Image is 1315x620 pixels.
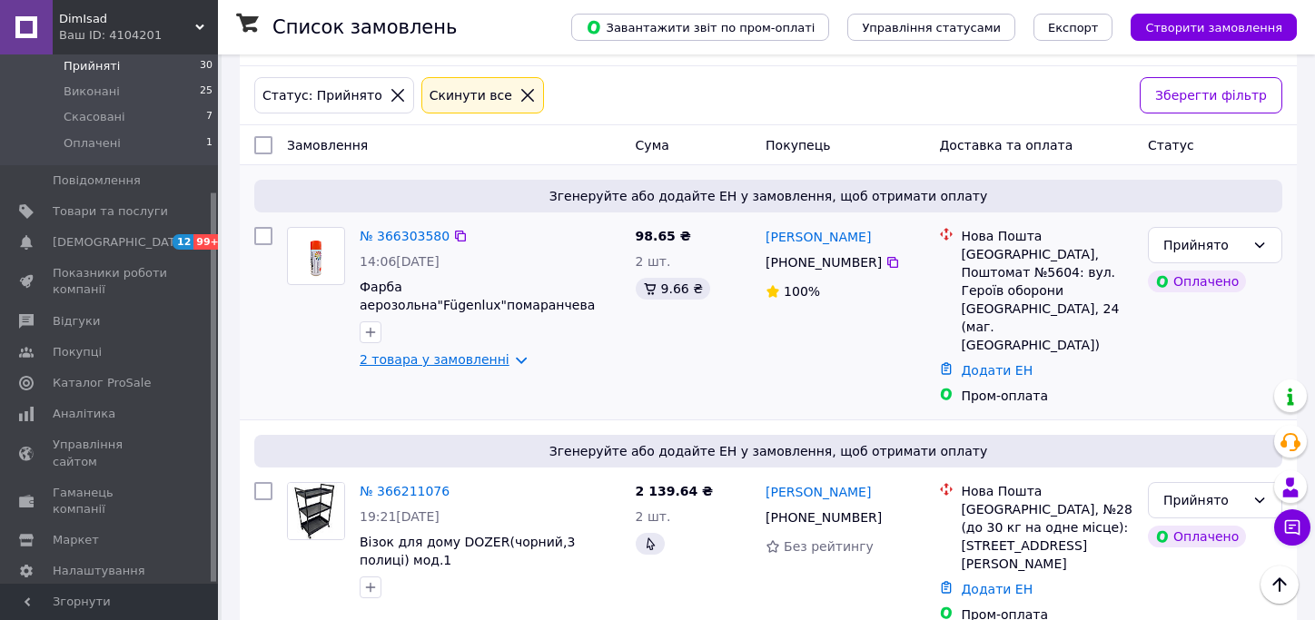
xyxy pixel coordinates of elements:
div: Прийнято [1163,490,1245,510]
div: [PHONE_NUMBER] [762,505,885,530]
span: Статус [1148,138,1194,153]
span: Згенеруйте або додайте ЕН у замовлення, щоб отримати оплату [262,187,1275,205]
span: Доставка та оплата [939,138,1073,153]
a: Фото товару [287,482,345,540]
div: [GEOGRAPHIC_DATA], Поштомат №5604: вул. Героїв оборони [GEOGRAPHIC_DATA], 24 (маг. [GEOGRAPHIC_DA... [961,245,1133,354]
span: 99+ [193,234,223,250]
button: Чат з покупцем [1274,509,1310,546]
a: № 366211076 [360,484,450,498]
span: Аналітика [53,406,115,422]
span: Без рейтингу [784,539,874,554]
span: [DEMOGRAPHIC_DATA] [53,234,187,251]
span: Покупці [53,344,102,360]
button: Наверх [1261,566,1299,604]
span: 2 139.64 ₴ [636,484,714,498]
a: [PERSON_NAME] [766,228,871,246]
span: 14:06[DATE] [360,254,440,269]
span: 100% [784,284,820,299]
span: Виконані [64,84,120,100]
span: Експорт [1048,21,1099,34]
span: Товари та послуги [53,203,168,220]
a: 2 товара у замовленні [360,352,509,367]
button: Експорт [1033,14,1113,41]
img: Фото товару [295,228,338,284]
span: 30 [200,58,213,74]
img: Фото товару [288,483,344,539]
span: Маркет [53,532,99,548]
span: Повідомлення [53,172,141,189]
span: 12 [173,234,193,250]
div: [GEOGRAPHIC_DATA], №28 (до 30 кг на одне місце): [STREET_ADDRESS][PERSON_NAME] [961,500,1133,573]
span: Прийняті [64,58,120,74]
div: Ваш ID: 4104201 [59,27,218,44]
a: Фото товару [287,227,345,285]
button: Завантажити звіт по пром-оплаті [571,14,829,41]
span: Зберегти фільтр [1155,85,1267,105]
span: Оплачені [64,135,121,152]
span: Гаманець компанії [53,485,168,517]
span: Завантажити звіт по пром-оплаті [586,19,815,35]
a: Візок для дому DOZER(чорний,3 полиці) мод.1 [360,535,575,567]
button: Зберегти фільтр [1140,77,1282,113]
div: Прийнято [1163,235,1245,255]
a: Додати ЕН [961,363,1033,378]
div: Cкинути все [426,85,516,105]
span: 1 [206,135,213,152]
span: Каталог ProSale [53,375,151,391]
span: 2 шт. [636,509,671,524]
div: 9.66 ₴ [636,278,710,300]
span: Відгуки [53,313,100,330]
span: 7 [206,109,213,125]
a: [PERSON_NAME] [766,483,871,501]
div: Оплачено [1148,526,1246,547]
a: Фарба аерозольна"Fügenlux"помаранчева 400 мл [360,280,595,330]
button: Створити замовлення [1131,14,1297,41]
a: Додати ЕН [961,582,1033,596]
h1: Список замовлень [272,16,457,38]
span: Управління статусами [862,21,1001,34]
span: 19:21[DATE] [360,509,440,524]
div: Нова Пошта [961,482,1133,500]
div: Пром-оплата [961,387,1133,405]
span: Покупець [766,138,830,153]
a: № 366303580 [360,229,450,243]
button: Управління статусами [847,14,1015,41]
span: Cума [636,138,669,153]
span: Налаштування [53,563,145,579]
span: Замовлення [287,138,368,153]
span: Згенеруйте або додайте ЕН у замовлення, щоб отримати оплату [262,442,1275,460]
span: 98.65 ₴ [636,229,691,243]
span: 25 [200,84,213,100]
span: Управління сайтом [53,437,168,469]
a: Створити замовлення [1112,19,1297,34]
div: Нова Пошта [961,227,1133,245]
div: Статус: Прийнято [259,85,386,105]
div: [PHONE_NUMBER] [762,250,885,275]
span: 2 шт. [636,254,671,269]
span: Створити замовлення [1145,21,1282,34]
span: Показники роботи компанії [53,265,168,298]
span: Скасовані [64,109,125,125]
span: DimIsad [59,11,195,27]
div: Оплачено [1148,271,1246,292]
